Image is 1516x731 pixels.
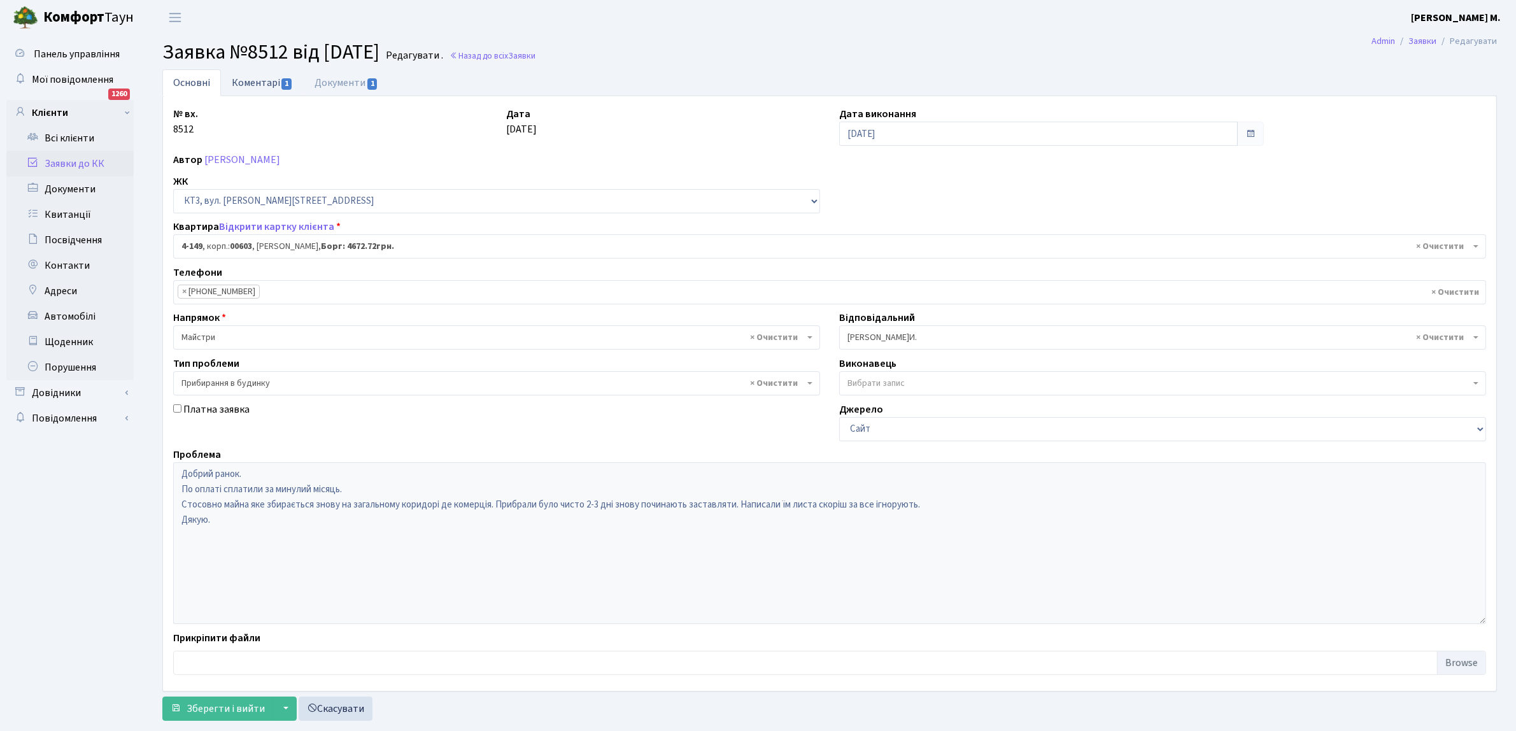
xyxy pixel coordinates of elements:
[173,265,222,280] label: Телефони
[173,462,1486,624] textarea: Добрий ранок. По оплаті сплатили за минулий місяць. Стосовно майна яке збирається знову на загаль...
[32,73,113,87] span: Мої повідомлення
[221,69,304,96] a: Коментарі
[1416,240,1464,253] span: Видалити всі елементи
[173,447,221,462] label: Проблема
[34,47,120,61] span: Панель управління
[204,153,280,167] a: [PERSON_NAME]
[6,278,134,304] a: Адреси
[6,355,134,380] a: Порушення
[508,50,535,62] span: Заявки
[173,234,1486,259] span: <b>4-149</b>, корп.: <b>00603</b>, Денисюк Ігор Борисович, <b>Борг: 4672.72грн.</b>
[173,174,188,189] label: ЖК
[383,50,443,62] small: Редагувати .
[173,371,820,395] span: Прибирання в будинку
[6,329,134,355] a: Щоденник
[162,38,379,67] span: Заявка №8512 від [DATE]
[6,304,134,329] a: Автомобілі
[187,702,265,716] span: Зберегти і вийти
[1371,34,1395,48] a: Admin
[1416,331,1464,344] span: Видалити всі елементи
[506,106,530,122] label: Дата
[6,380,134,406] a: Довідники
[839,325,1486,350] span: Шурубалко В.И.
[182,285,187,298] span: ×
[108,89,130,100] div: 1260
[1352,28,1516,55] nav: breadcrumb
[1408,34,1436,48] a: Заявки
[173,152,202,167] label: Автор
[1431,286,1479,299] span: Видалити всі елементи
[181,240,1470,253] span: <b>4-149</b>, корп.: <b>00603</b>, Денисюк Ігор Борисович, <b>Борг: 4672.72грн.</b>
[173,325,820,350] span: Майстри
[6,227,134,253] a: Посвідчення
[847,331,1470,344] span: Шурубалко В.И.
[839,402,883,417] label: Джерело
[1411,11,1501,25] b: [PERSON_NAME] М.
[43,7,134,29] span: Таун
[497,106,830,146] div: [DATE]
[173,106,198,122] label: № вх.
[304,69,389,96] a: Документи
[750,331,798,344] span: Видалити всі елементи
[181,377,804,390] span: Прибирання в будинку
[13,5,38,31] img: logo.png
[6,67,134,92] a: Мої повідомлення1260
[1436,34,1497,48] li: Редагувати
[178,285,260,299] li: +380978268982
[173,356,239,371] label: Тип проблеми
[839,106,916,122] label: Дата виконання
[367,78,378,90] span: 1
[6,253,134,278] a: Контакти
[299,697,372,721] a: Скасувати
[6,125,134,151] a: Всі клієнти
[181,331,804,344] span: Майстри
[173,630,260,646] label: Прикріпити файли
[164,106,497,146] div: 8512
[847,377,905,390] span: Вибрати запис
[6,202,134,227] a: Квитанції
[839,310,915,325] label: Відповідальний
[181,240,202,253] b: 4-149
[6,100,134,125] a: Клієнти
[159,7,191,28] button: Переключити навігацію
[219,220,334,234] a: Відкрити картку клієнта
[839,356,896,371] label: Виконавець
[281,78,292,90] span: 1
[173,310,226,325] label: Напрямок
[6,176,134,202] a: Документи
[6,406,134,431] a: Повідомлення
[1411,10,1501,25] a: [PERSON_NAME] М.
[6,41,134,67] a: Панель управління
[6,151,134,176] a: Заявки до КК
[173,219,341,234] label: Квартира
[321,240,394,253] b: Борг: 4672.72грн.
[162,69,221,96] a: Основні
[162,697,273,721] button: Зберегти і вийти
[450,50,535,62] a: Назад до всіхЗаявки
[750,377,798,390] span: Видалити всі елементи
[43,7,104,27] b: Комфорт
[183,402,250,417] label: Платна заявка
[230,240,252,253] b: 00603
